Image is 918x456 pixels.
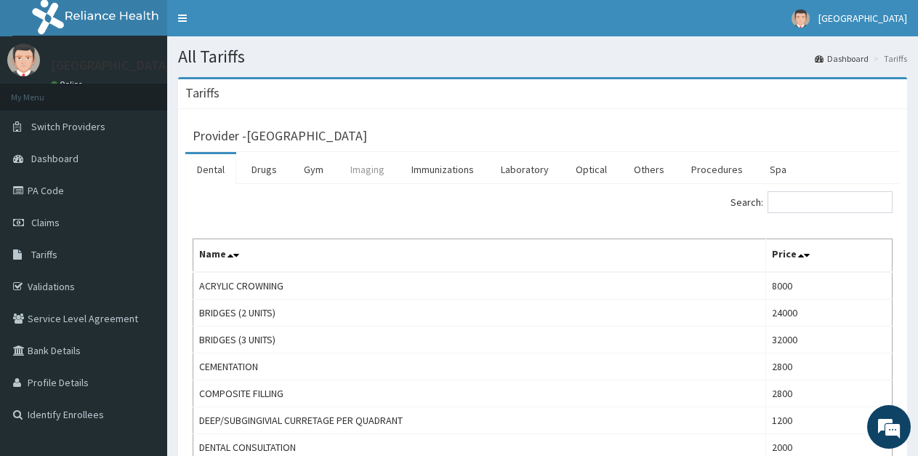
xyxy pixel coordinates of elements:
[792,9,810,28] img: User Image
[766,327,893,353] td: 32000
[193,272,766,300] td: ACRYLIC CROWNING
[766,272,893,300] td: 8000
[31,152,78,165] span: Dashboard
[730,191,893,213] label: Search:
[766,407,893,434] td: 1200
[193,380,766,407] td: COMPOSITE FILLING
[622,154,676,185] a: Others
[7,44,40,76] img: User Image
[292,154,335,185] a: Gym
[766,353,893,380] td: 2800
[185,87,220,100] h3: Tariffs
[51,59,171,72] p: [GEOGRAPHIC_DATA]
[870,52,907,65] li: Tariffs
[178,47,907,66] h1: All Tariffs
[31,248,57,261] span: Tariffs
[818,12,907,25] span: [GEOGRAPHIC_DATA]
[815,52,869,65] a: Dashboard
[193,239,766,273] th: Name
[339,154,396,185] a: Imaging
[193,327,766,353] td: BRIDGES (3 UNITS)
[193,353,766,380] td: CEMENTATION
[31,120,105,133] span: Switch Providers
[768,191,893,213] input: Search:
[193,407,766,434] td: DEEP/SUBGINGIVIAL CURRETAGE PER QUADRANT
[193,129,367,143] h3: Provider - [GEOGRAPHIC_DATA]
[680,154,754,185] a: Procedures
[31,216,60,229] span: Claims
[564,154,619,185] a: Optical
[185,154,236,185] a: Dental
[758,154,798,185] a: Spa
[489,154,560,185] a: Laboratory
[51,79,86,89] a: Online
[193,300,766,327] td: BRIDGES (2 UNITS)
[240,154,289,185] a: Drugs
[400,154,486,185] a: Immunizations
[766,380,893,407] td: 2800
[766,300,893,327] td: 24000
[766,239,893,273] th: Price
